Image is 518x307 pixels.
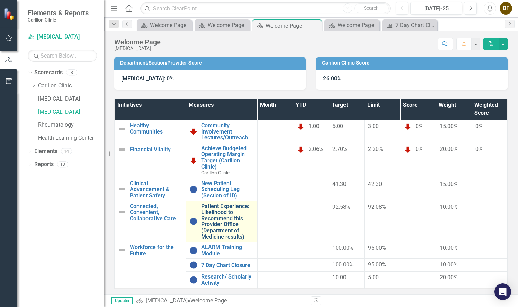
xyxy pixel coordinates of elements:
[186,259,257,272] td: Double-Click to Edit Right Click for Context Menu
[332,123,343,129] span: 5.00
[115,143,186,178] td: Double-Click to Edit Right Click for Context Menu
[61,148,72,154] div: 14
[368,245,386,251] span: 95.00%
[201,122,253,141] a: Community Involvement Lectures/Outreach
[146,297,188,304] a: [MEDICAL_DATA]
[57,162,68,168] div: 13
[28,50,97,62] input: Search Below...
[440,274,458,281] span: 20.00%
[322,60,504,66] h3: Carilion Clinic Score
[368,146,383,152] span: 2.20%
[28,17,89,23] small: Carilion Clinic
[440,245,458,251] span: 10.00%
[186,120,257,143] td: Double-Click to Edit Right Click for Context Menu
[201,145,253,170] a: Achieve Budgeted Operating Margin Target (Carilion Clinic)
[338,21,378,29] div: Welcome Page
[395,21,436,29] div: 7 Day Chart Closure
[368,181,382,187] span: 42.30
[186,242,257,259] td: Double-Click to Edit Right Click for Context Menu
[297,122,305,131] img: Below Plan
[130,203,182,222] a: Connected, Convenient, Collaborative Care
[326,21,378,29] a: Welcome Page
[38,82,104,90] a: Carilion Clinic
[115,120,186,143] td: Double-Click to Edit Right Click for Context Menu
[500,2,512,15] button: BF
[410,2,462,15] button: [DATE]-25
[189,276,198,284] img: No Information
[34,161,54,169] a: Reports
[186,272,257,288] td: Double-Click to Edit Right Click for Context Menu
[118,185,126,194] img: Not Defined
[115,242,186,288] td: Double-Click to Edit Right Click for Context Menu
[208,21,248,29] div: Welcome Page
[136,297,306,305] div: »
[38,121,104,129] a: Rheumatology
[494,283,511,300] div: Open Intercom Messenger
[34,147,57,155] a: Elements
[309,146,323,152] span: 2.06%
[440,204,458,210] span: 10.00%
[28,33,97,41] a: [MEDICAL_DATA]
[34,69,63,77] a: Scorecards
[140,2,390,15] input: Search ClearPoint...
[368,274,379,281] span: 5.00
[38,134,104,142] a: Health Learning Center
[297,145,305,154] img: Below Plan
[189,246,198,255] img: No Information
[416,146,423,152] span: 0%
[196,21,248,29] a: Welcome Page
[189,156,198,165] img: Below Plan
[130,146,182,153] a: Financial Vitality
[189,127,198,136] img: Below Plan
[368,123,379,129] span: 3.00
[28,9,89,17] span: Elements & Reports
[189,185,198,194] img: No Information
[66,70,77,76] div: 8
[190,297,227,304] div: Welcome Page
[201,203,253,240] a: Patient Experience: Likelihood to Recommend this Provider Office (Department of Medicine results)
[332,274,346,281] span: 10.00
[201,262,253,268] a: 7 Day Chart Closure
[38,95,104,103] a: [MEDICAL_DATA]
[201,274,253,286] a: Research/ Scholarly Activity
[475,123,483,129] span: 0%
[130,180,182,199] a: Clinical Advancement & Patient Safety
[111,297,133,304] span: Updater
[3,7,16,20] img: ClearPoint Strategy
[332,261,354,268] span: 100.00%
[354,3,389,13] button: Search
[332,181,346,187] span: 41.30
[440,146,458,152] span: 20.00%
[130,122,182,135] a: Healthy Communities
[115,201,186,242] td: Double-Click to Edit Right Click for Context Menu
[201,180,253,199] a: New Patient Scheduling Lag (Section of ID)
[118,145,126,154] img: Not Defined
[186,201,257,242] td: Double-Click to Edit Right Click for Context Menu
[118,246,126,255] img: Not Defined
[364,5,379,11] span: Search
[440,123,458,129] span: 15.00%
[332,245,354,251] span: 100.00%
[120,60,302,66] h3: Department/Section/Provider Score
[368,204,386,210] span: 92.08%
[189,261,198,269] img: No Information
[475,146,483,152] span: 0%
[266,22,320,30] div: Welcome Page
[201,170,230,176] span: Carilion Clinic
[416,123,423,129] span: 0%
[139,21,190,29] a: Welcome Page
[115,178,186,201] td: Double-Click to Edit Right Click for Context Menu
[186,178,257,201] td: Double-Click to Edit Right Click for Context Menu
[323,75,341,82] strong: 26.00%
[186,143,257,178] td: Double-Click to Edit Right Click for Context Menu
[384,21,436,29] a: 7 Day Chart Closure
[368,261,386,268] span: 95.00%
[121,75,174,82] strong: [MEDICAL_DATA]: 0%
[130,244,182,256] a: Workforce for the Future
[404,122,412,131] img: Below Plan
[150,21,190,29] div: Welcome Page
[413,5,460,13] div: [DATE]-25
[118,125,126,133] img: Not Defined
[38,108,104,116] a: [MEDICAL_DATA]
